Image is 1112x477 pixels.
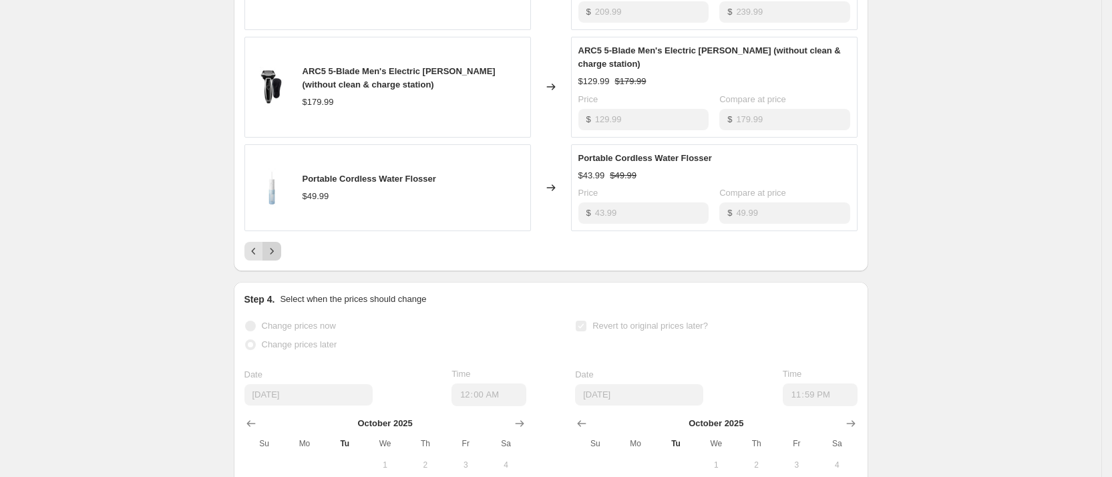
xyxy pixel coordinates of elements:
[586,208,591,218] span: $
[783,369,801,379] span: Time
[578,188,598,198] span: Price
[411,438,440,449] span: Th
[445,454,486,476] button: Friday October 3 2025
[290,438,319,449] span: Mo
[701,438,731,449] span: We
[252,168,292,208] img: 24-0146_EW-DJ11_NonTextCarousels_00__Shopify_main__2048x2048_67d0d95a-acf9-46c7-965c-01014916c9f5...
[741,460,771,470] span: 2
[242,414,260,433] button: Show previous month, September 2025
[451,438,480,449] span: Fr
[370,438,399,449] span: We
[244,369,262,379] span: Date
[719,94,786,104] span: Compare at price
[244,384,373,406] input: 10/7/2025
[451,369,470,379] span: Time
[578,153,712,163] span: Portable Cordless Water Flosser
[575,384,703,406] input: 10/7/2025
[661,438,691,449] span: Tu
[578,94,598,104] span: Price
[510,414,529,433] button: Show next month, November 2025
[451,383,526,406] input: 12:00
[578,75,610,88] div: $129.99
[486,433,526,454] th: Saturday
[262,339,337,349] span: Change prices later
[578,45,841,69] span: ARC5 5-Blade Men's Electric [PERSON_NAME] (without clean & charge station)
[244,242,263,261] button: Previous
[303,66,496,90] span: ARC5 5-Blade Men's Electric [PERSON_NAME] (without clean & charge station)
[621,438,651,449] span: Mo
[365,433,405,454] th: Wednesday
[578,169,605,182] div: $43.99
[822,438,852,449] span: Sa
[330,438,359,449] span: Tu
[491,438,520,449] span: Sa
[303,174,436,184] span: Portable Cordless Water Flosser
[616,433,656,454] th: Monday
[719,188,786,198] span: Compare at price
[365,454,405,476] button: Wednesday October 1 2025
[696,454,736,476] button: Wednesday October 1 2025
[783,383,858,406] input: 12:00
[592,321,708,331] span: Revert to original prices later?
[250,438,279,449] span: Su
[777,433,817,454] th: Friday
[575,433,615,454] th: Sunday
[303,190,329,203] div: $49.99
[727,208,732,218] span: $
[656,433,696,454] th: Tuesday
[727,114,732,124] span: $
[325,433,365,454] th: Tuesday
[736,433,776,454] th: Thursday
[817,454,857,476] button: Saturday October 4 2025
[696,433,736,454] th: Wednesday
[701,460,731,470] span: 1
[842,414,860,433] button: Show next month, November 2025
[822,460,852,470] span: 4
[727,7,732,17] span: $
[262,321,336,331] span: Change prices now
[580,438,610,449] span: Su
[486,454,526,476] button: Saturday October 4 2025
[575,369,593,379] span: Date
[411,460,440,470] span: 2
[262,242,281,261] button: Next
[252,67,292,107] img: ih46phtzafu24cw5mbtg_80x.jpg
[741,438,771,449] span: Th
[586,7,591,17] span: $
[303,96,334,109] div: $179.99
[572,414,591,433] button: Show previous month, September 2025
[736,454,776,476] button: Thursday October 2 2025
[782,438,811,449] span: Fr
[285,433,325,454] th: Monday
[244,242,281,261] nav: Pagination
[451,460,480,470] span: 3
[445,433,486,454] th: Friday
[782,460,811,470] span: 3
[280,293,426,306] p: Select when the prices should change
[777,454,817,476] button: Friday October 3 2025
[405,454,445,476] button: Thursday October 2 2025
[370,460,399,470] span: 1
[586,114,591,124] span: $
[615,75,646,88] strike: $179.99
[610,169,636,182] strike: $49.99
[491,460,520,470] span: 4
[244,433,285,454] th: Sunday
[244,293,275,306] h2: Step 4.
[405,433,445,454] th: Thursday
[817,433,857,454] th: Saturday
